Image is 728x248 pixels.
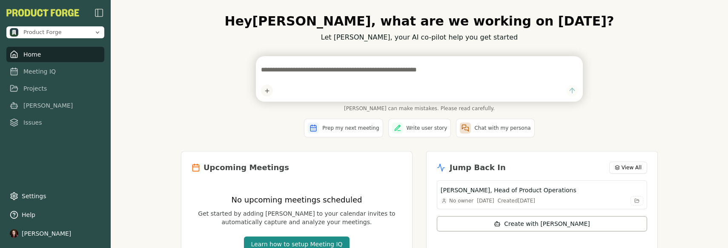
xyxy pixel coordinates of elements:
[6,26,104,38] button: Open organization switcher
[566,85,578,97] button: Send message
[6,226,104,241] button: [PERSON_NAME]
[256,105,583,112] span: [PERSON_NAME] can make mistakes. Please read carefully.
[6,9,79,17] img: Product Forge
[477,197,494,204] div: [DATE]
[622,164,642,171] span: View All
[450,162,506,174] h2: Jump Back In
[6,81,104,96] a: Projects
[441,186,576,194] h3: [PERSON_NAME], Head of Product Operations
[261,85,273,97] button: Add content to chat
[456,119,534,137] button: Chat with my persona
[504,219,590,228] span: Create with [PERSON_NAME]
[449,197,473,204] span: No owner
[181,32,658,43] p: Let [PERSON_NAME], your AI co-pilot help you get started
[6,64,104,79] a: Meeting IQ
[437,216,647,231] button: Create with [PERSON_NAME]
[181,14,658,29] h1: Hey [PERSON_NAME] , what are we working on [DATE]?
[6,9,79,17] button: PF-Logo
[23,29,62,36] span: Product Forge
[474,125,530,131] span: Chat with my persona
[6,98,104,113] a: [PERSON_NAME]
[388,119,451,137] button: Write user story
[304,119,383,137] button: Prep my next meeting
[94,8,104,18] button: Close Sidebar
[6,207,104,222] button: Help
[192,194,402,206] h3: No upcoming meetings scheduled
[94,8,104,18] img: sidebar
[407,125,447,131] span: Write user story
[322,125,379,131] span: Prep my next meeting
[609,162,647,174] button: View All
[6,115,104,130] a: Issues
[6,188,104,204] a: Settings
[10,229,18,238] img: profile
[10,28,18,37] img: Product Forge
[192,209,402,226] p: Get started by adding [PERSON_NAME] to your calendar invites to automatically capture and analyze...
[203,162,289,174] h2: Upcoming Meetings
[498,197,535,204] div: Created [DATE]
[6,47,104,62] a: Home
